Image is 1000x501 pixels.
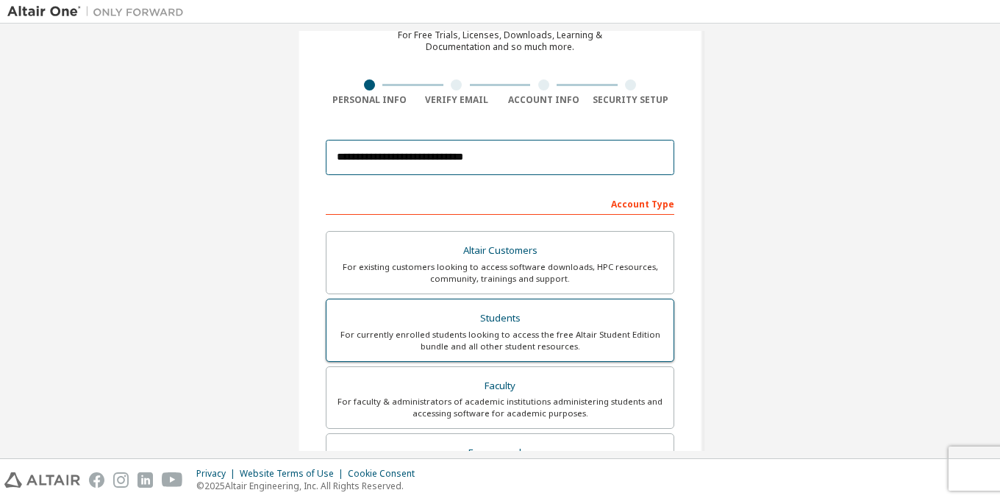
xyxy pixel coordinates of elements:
div: Personal Info [326,94,413,106]
div: Faculty [335,376,665,397]
div: For Free Trials, Licenses, Downloads, Learning & Documentation and so much more. [398,29,602,53]
div: For existing customers looking to access software downloads, HPC resources, community, trainings ... [335,261,665,285]
img: youtube.svg [162,472,183,488]
img: facebook.svg [89,472,104,488]
img: altair_logo.svg [4,472,80,488]
div: Account Type [326,191,674,215]
img: linkedin.svg [137,472,153,488]
div: Students [335,308,665,329]
div: Cookie Consent [348,468,424,480]
div: Website Terms of Use [240,468,348,480]
div: For currently enrolled students looking to access the free Altair Student Edition bundle and all ... [335,329,665,352]
div: Altair Customers [335,241,665,261]
div: For faculty & administrators of academic institutions administering students and accessing softwa... [335,396,665,419]
div: Everyone else [335,443,665,463]
div: Account Info [500,94,587,106]
img: instagram.svg [113,472,129,488]
img: Altair One [7,4,191,19]
p: © 2025 Altair Engineering, Inc. All Rights Reserved. [196,480,424,492]
div: Privacy [196,468,240,480]
div: Verify Email [413,94,501,106]
div: Security Setup [587,94,675,106]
